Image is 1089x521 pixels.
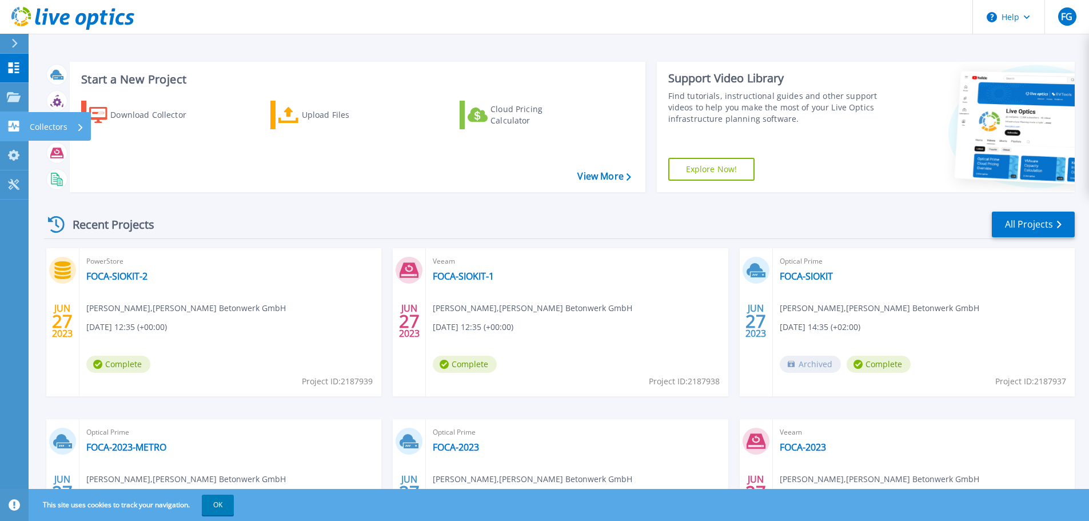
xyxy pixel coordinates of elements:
[780,255,1068,268] span: Optical Prime
[780,356,841,373] span: Archived
[31,495,234,515] span: This site uses cookies to track your navigation.
[398,300,420,342] div: JUN 2023
[399,316,420,326] span: 27
[992,212,1075,237] a: All Projects
[52,316,73,326] span: 27
[745,487,766,497] span: 27
[433,356,497,373] span: Complete
[745,300,767,342] div: JUN 2023
[433,271,494,282] a: FOCA-SIOKIT-1
[780,442,826,453] a: FOCA-2023
[81,73,631,86] h3: Start a New Project
[745,471,767,513] div: JUN 2023
[577,171,631,182] a: View More
[51,471,73,513] div: JUN 2023
[433,321,513,333] span: [DATE] 12:35 (+00:00)
[86,271,147,282] a: FOCA-SIOKIT-2
[433,426,721,439] span: Optical Prime
[302,104,393,126] div: Upload Files
[668,90,881,125] div: Find tutorials, instructional guides and other support videos to help you make the most of your L...
[668,71,881,86] div: Support Video Library
[44,210,170,238] div: Recent Projects
[433,302,632,315] span: [PERSON_NAME] , [PERSON_NAME] Betonwerk GmbH
[51,300,73,342] div: JUN 2023
[745,316,766,326] span: 27
[86,321,167,333] span: [DATE] 12:35 (+00:00)
[302,375,373,388] span: Project ID: 2187939
[52,487,73,497] span: 27
[399,487,420,497] span: 27
[847,356,911,373] span: Complete
[668,158,755,181] a: Explore Now!
[81,101,209,129] a: Download Collector
[490,104,582,126] div: Cloud Pricing Calculator
[30,112,67,142] p: Collectors
[110,104,202,126] div: Download Collector
[86,473,286,486] span: [PERSON_NAME] , [PERSON_NAME] Betonwerk GmbH
[780,321,860,333] span: [DATE] 14:35 (+02:00)
[780,473,979,486] span: [PERSON_NAME] , [PERSON_NAME] Betonwerk GmbH
[780,271,833,282] a: FOCA-SIOKIT
[995,375,1066,388] span: Project ID: 2187937
[86,426,374,439] span: Optical Prime
[780,302,979,315] span: [PERSON_NAME] , [PERSON_NAME] Betonwerk GmbH
[86,302,286,315] span: [PERSON_NAME] , [PERSON_NAME] Betonwerk GmbH
[86,442,166,453] a: FOCA-2023-METRO
[460,101,587,129] a: Cloud Pricing Calculator
[433,473,632,486] span: [PERSON_NAME] , [PERSON_NAME] Betonwerk GmbH
[86,356,150,373] span: Complete
[398,471,420,513] div: JUN 2023
[649,375,720,388] span: Project ID: 2187938
[86,255,374,268] span: PowerStore
[780,426,1068,439] span: Veeam
[433,255,721,268] span: Veeam
[270,101,398,129] a: Upload Files
[1061,12,1072,21] span: FG
[433,442,479,453] a: FOCA-2023
[202,495,234,515] button: OK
